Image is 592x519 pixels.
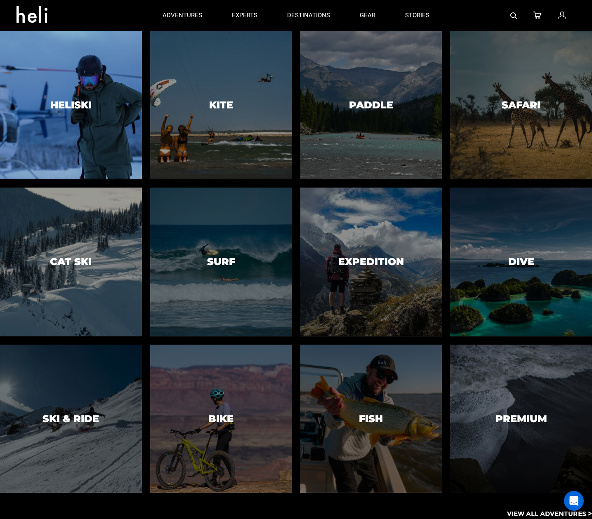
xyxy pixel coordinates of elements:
a: PremiumPremium image [450,345,592,493]
h3: Kite [209,100,233,110]
h3: Dive [508,256,534,267]
h3: Paddle [349,100,393,110]
h3: Surf [207,256,235,267]
p: adventures [163,11,202,20]
h3: Safari [502,100,540,110]
h3: Heliski [50,100,92,110]
h3: Cat Ski [50,256,92,267]
h3: Fish [359,413,383,424]
p: View All Adventures > [507,510,592,519]
img: search-bar-icon.svg [510,12,517,19]
h3: Expedition [338,256,404,267]
h3: Premium [495,413,547,424]
div: Open Intercom Messenger [564,491,584,511]
h3: Bike [208,413,233,424]
p: experts [232,11,257,20]
h3: Ski & Ride [42,413,99,424]
p: destinations [287,11,330,20]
